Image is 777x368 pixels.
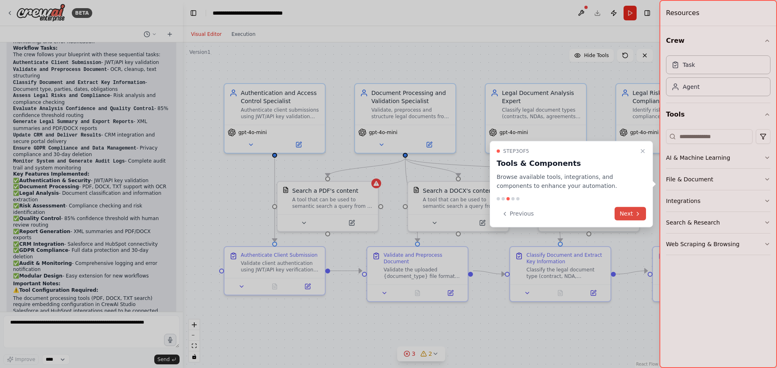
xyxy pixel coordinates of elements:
[188,7,199,19] button: Hide left sidebar
[638,146,648,156] button: Close walkthrough
[497,172,636,191] p: Browse available tools, integrations, and components to enhance your automation.
[497,207,539,220] button: Previous
[497,157,636,169] h3: Tools & Components
[503,148,529,154] span: Step 3 of 5
[615,207,646,220] button: Next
